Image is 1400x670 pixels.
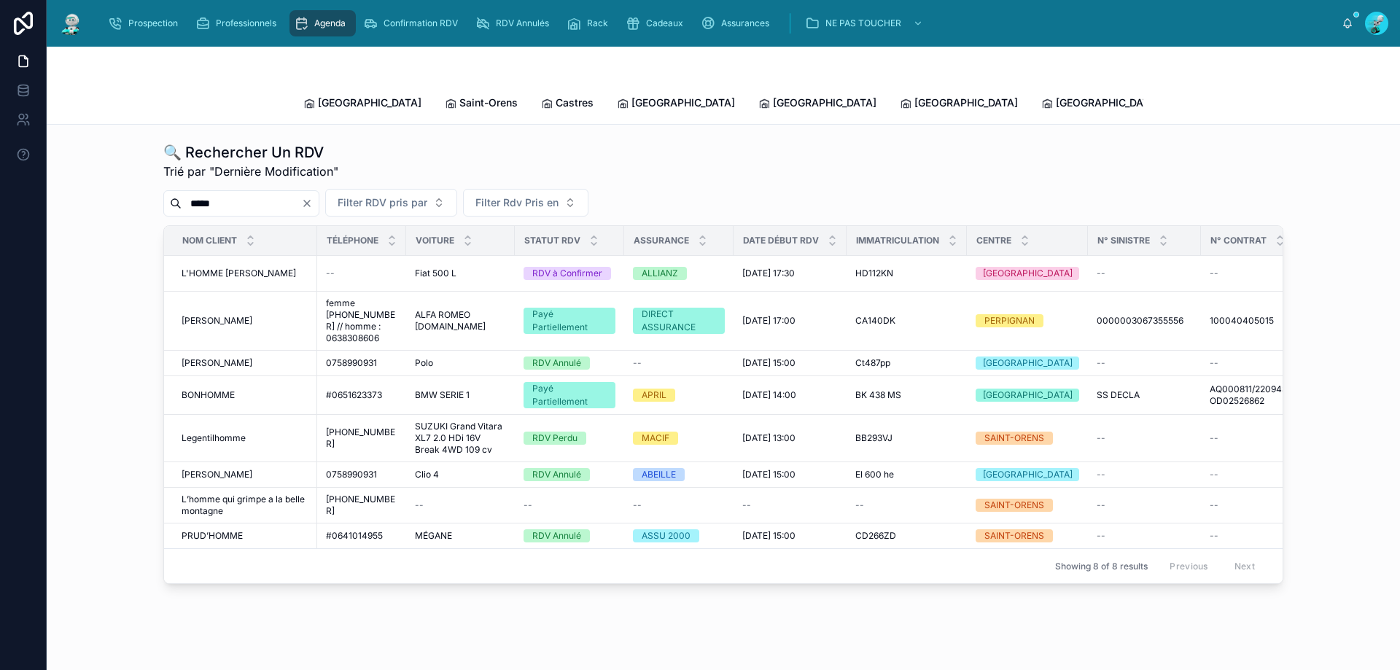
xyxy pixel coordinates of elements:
[541,90,594,119] a: Castres
[1097,389,1192,401] a: SS DECLA
[742,389,838,401] a: [DATE] 14:00
[163,142,338,163] h1: 🔍 Rechercher Un RDV
[696,10,779,36] a: Assurances
[801,10,930,36] a: NE PAS TOUCHER
[642,529,691,542] div: ASSU 2000
[524,499,615,511] a: --
[633,499,642,511] span: --
[587,17,608,29] span: Rack
[984,432,1044,445] div: SAINT-ORENS
[524,529,615,542] a: RDV Annulé
[855,357,958,369] a: Ct487pp
[326,494,397,517] a: [PHONE_NUMBER]
[1097,530,1105,542] span: --
[496,17,549,29] span: RDV Annulés
[524,357,615,370] a: RDV Annulé
[983,468,1073,481] div: [GEOGRAPHIC_DATA]
[976,432,1079,445] a: SAINT-ORENS
[1210,432,1218,444] span: --
[1210,530,1313,542] a: --
[182,389,308,401] a: BONHOMME
[742,432,796,444] span: [DATE] 13:00
[642,308,716,334] div: DIRECT ASSURANCE
[633,529,725,542] a: ASSU 2000
[976,314,1079,327] a: PERPIGNAN
[742,357,796,369] span: [DATE] 15:00
[742,499,838,511] a: --
[182,268,296,279] span: L'HOMME [PERSON_NAME]
[384,17,458,29] span: Confirmation RDV
[976,389,1079,402] a: [GEOGRAPHIC_DATA]
[416,235,454,246] span: Voiture
[524,499,532,511] span: --
[721,17,769,29] span: Assurances
[58,12,85,35] img: App logo
[1097,315,1192,327] a: 0000003067355556
[855,469,894,480] span: El 600 he
[182,530,243,542] span: PRUD’HOMME
[855,389,901,401] span: BK 438 MS
[742,469,796,480] span: [DATE] 15:00
[463,189,588,217] button: Select Button
[742,268,795,279] span: [DATE] 17:30
[1210,315,1274,327] span: 100040405015
[532,432,577,445] div: RDV Perdu
[415,499,424,511] span: --
[326,389,382,401] span: #0651623373
[642,389,666,402] div: APRIL
[415,469,439,480] span: Clio 4
[825,17,901,29] span: NE PAS TOUCHER
[742,315,796,327] span: [DATE] 17:00
[359,10,468,36] a: Confirmation RDV
[532,357,581,370] div: RDV Annulé
[182,432,308,444] a: Legentilhomme
[983,267,1073,280] div: [GEOGRAPHIC_DATA]
[855,315,895,327] span: CA140DK
[524,308,615,334] a: Payé Partiellement
[983,357,1073,370] div: [GEOGRAPHIC_DATA]
[415,268,456,279] span: Fiat 500 L
[415,357,433,369] span: Polo
[1097,432,1105,444] span: --
[855,268,893,279] span: HD112KN
[415,469,506,480] a: Clio 4
[1210,268,1218,279] span: --
[742,432,838,444] a: [DATE] 13:00
[855,389,958,401] a: BK 438 MS
[617,90,735,119] a: [GEOGRAPHIC_DATA]
[1097,357,1192,369] a: --
[326,389,397,401] a: #0651623373
[855,499,864,511] span: --
[415,421,506,456] span: SUZUKI Grand Vitara XL7 2.0 HDi 16V Break 4WD 109 cv
[984,314,1035,327] div: PERPIGNAN
[742,389,796,401] span: [DATE] 14:00
[191,10,287,36] a: Professionnels
[633,308,725,334] a: DIRECT ASSURANCE
[182,357,308,369] a: [PERSON_NAME]
[1210,432,1313,444] a: --
[459,96,518,110] span: Saint-Orens
[742,268,838,279] a: [DATE] 17:30
[415,357,506,369] a: Polo
[524,432,615,445] a: RDV Perdu
[415,389,506,401] a: BMW SERIE 1
[1210,357,1313,369] a: --
[182,494,308,517] a: L’homme qui grimpe a la belle montagne
[163,163,338,180] span: Trié par "Dernière Modification"
[773,96,876,110] span: [GEOGRAPHIC_DATA]
[633,499,725,511] a: --
[1097,499,1192,511] a: --
[1097,432,1192,444] a: --
[646,17,683,29] span: Cadeaux
[1210,383,1313,407] span: AQ000811/22094327541OD02526862
[984,529,1044,542] div: SAINT-ORENS
[742,469,838,480] a: [DATE] 15:00
[326,530,383,542] span: #0641014955
[524,382,615,408] a: Payé Partiellement
[976,468,1079,481] a: [GEOGRAPHIC_DATA]
[855,432,958,444] a: BB293VJ
[633,468,725,481] a: ABEILLE
[314,17,346,29] span: Agenda
[914,96,1018,110] span: [GEOGRAPHIC_DATA]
